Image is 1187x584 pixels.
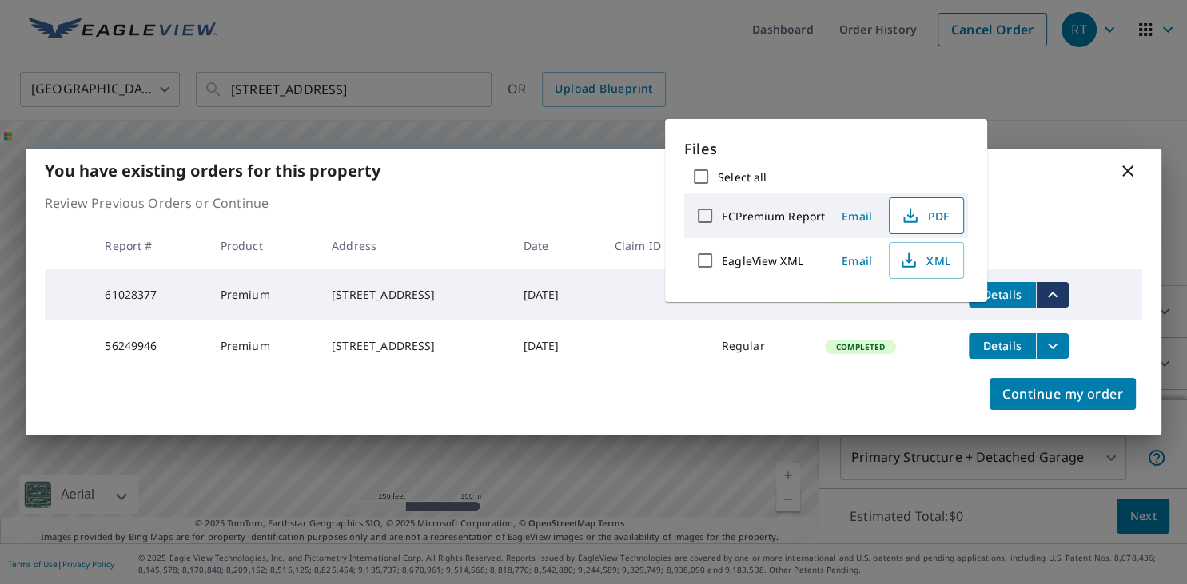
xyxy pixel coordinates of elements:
[511,222,602,269] th: Date
[889,197,964,234] button: PDF
[1036,282,1069,308] button: filesDropdownBtn-61028377
[722,209,825,224] label: ECPremium Report
[838,209,876,224] span: Email
[722,253,803,268] label: EagleView XML
[831,204,882,228] button: Email
[92,222,207,269] th: Report #
[332,338,497,354] div: [STREET_ADDRESS]
[92,269,207,320] td: 61028377
[709,320,812,371] td: Regular
[978,338,1026,353] span: Details
[511,320,602,371] td: [DATE]
[969,333,1036,359] button: detailsBtn-56249946
[332,287,497,303] div: [STREET_ADDRESS]
[838,253,876,268] span: Email
[208,269,320,320] td: Premium
[1036,333,1069,359] button: filesDropdownBtn-56249946
[990,378,1136,410] button: Continue my order
[319,222,510,269] th: Address
[718,169,767,185] label: Select all
[899,206,950,225] span: PDF
[45,160,380,181] b: You have existing orders for this property
[899,251,950,270] span: XML
[1002,383,1123,405] span: Continue my order
[969,282,1036,308] button: detailsBtn-61028377
[831,248,882,273] button: Email
[684,138,968,160] p: Files
[511,269,602,320] td: [DATE]
[92,320,207,371] td: 56249946
[827,341,894,352] span: Completed
[45,193,1142,213] p: Review Previous Orders or Continue
[208,222,320,269] th: Product
[602,222,709,269] th: Claim ID
[889,242,964,279] button: XML
[978,287,1026,302] span: Details
[208,320,320,371] td: Premium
